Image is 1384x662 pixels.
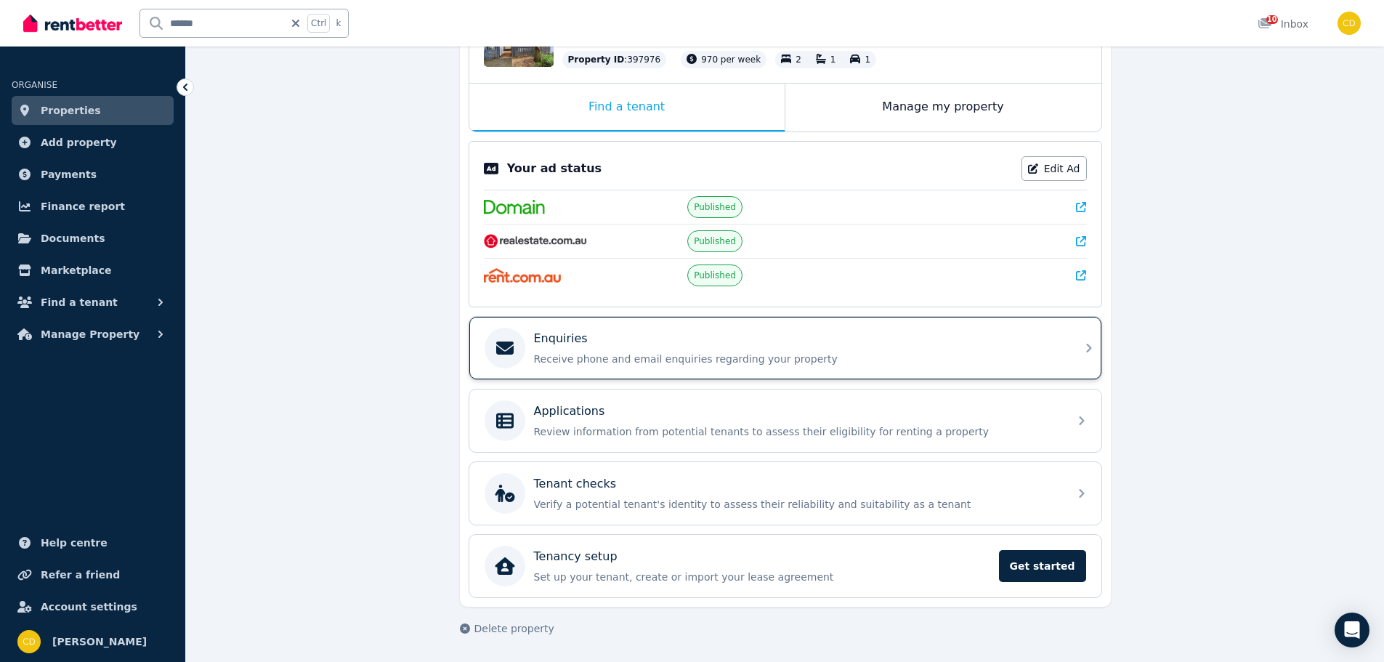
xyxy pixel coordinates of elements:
[484,234,588,249] img: RealEstate.com.au
[1021,156,1087,181] a: Edit Ad
[534,424,1060,439] p: Review information from potential tenants to assess their eligibility for renting a property
[12,560,174,589] a: Refer a friend
[1266,15,1278,24] span: 10
[12,320,174,349] button: Manage Property
[12,192,174,221] a: Finance report
[336,17,341,29] span: k
[460,621,554,636] button: Delete property
[474,621,554,636] span: Delete property
[507,160,602,177] p: Your ad status
[534,548,618,565] p: Tenancy setup
[534,497,1060,512] p: Verify a potential tenant's identity to assess their reliability and suitability as a tenant
[1258,17,1308,31] div: Inbox
[534,570,990,584] p: Set up your tenant, create or import your lease agreement
[830,55,836,65] span: 1
[12,160,174,189] a: Payments
[534,352,1060,366] p: Receive phone and email enquiries regarding your property
[469,389,1101,452] a: ApplicationsReview information from potential tenants to assess their eligibility for renting a p...
[469,535,1101,597] a: Tenancy setupSet up your tenant, create or import your lease agreementGet started
[41,294,118,311] span: Find a tenant
[41,534,108,552] span: Help centre
[694,235,736,247] span: Published
[1335,613,1369,647] div: Open Intercom Messenger
[41,598,137,615] span: Account settings
[484,200,545,214] img: Domain.com.au
[12,528,174,557] a: Help centre
[12,592,174,621] a: Account settings
[41,566,120,584] span: Refer a friend
[568,54,625,65] span: Property ID
[999,550,1086,582] span: Get started
[41,166,97,183] span: Payments
[12,288,174,317] button: Find a tenant
[41,102,101,119] span: Properties
[41,262,111,279] span: Marketplace
[41,198,125,215] span: Finance report
[41,230,105,247] span: Documents
[12,224,174,253] a: Documents
[52,633,147,650] span: [PERSON_NAME]
[785,84,1101,132] div: Manage my property
[307,14,330,33] span: Ctrl
[534,330,588,347] p: Enquiries
[534,475,617,493] p: Tenant checks
[12,96,174,125] a: Properties
[534,403,605,420] p: Applications
[41,134,117,151] span: Add property
[23,12,122,34] img: RentBetter
[562,51,667,68] div: : 397976
[796,55,801,65] span: 2
[694,270,736,281] span: Published
[1338,12,1361,35] img: Chris Dimitropoulos
[17,630,41,653] img: Chris Dimitropoulos
[469,462,1101,525] a: Tenant checksVerify a potential tenant's identity to assess their reliability and suitability as ...
[701,55,761,65] span: 970 per week
[12,80,57,90] span: ORGANISE
[484,268,562,283] img: Rent.com.au
[865,55,870,65] span: 1
[12,256,174,285] a: Marketplace
[41,326,139,343] span: Manage Property
[694,201,736,213] span: Published
[469,317,1101,379] a: EnquiriesReceive phone and email enquiries regarding your property
[12,128,174,157] a: Add property
[469,84,785,132] div: Find a tenant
